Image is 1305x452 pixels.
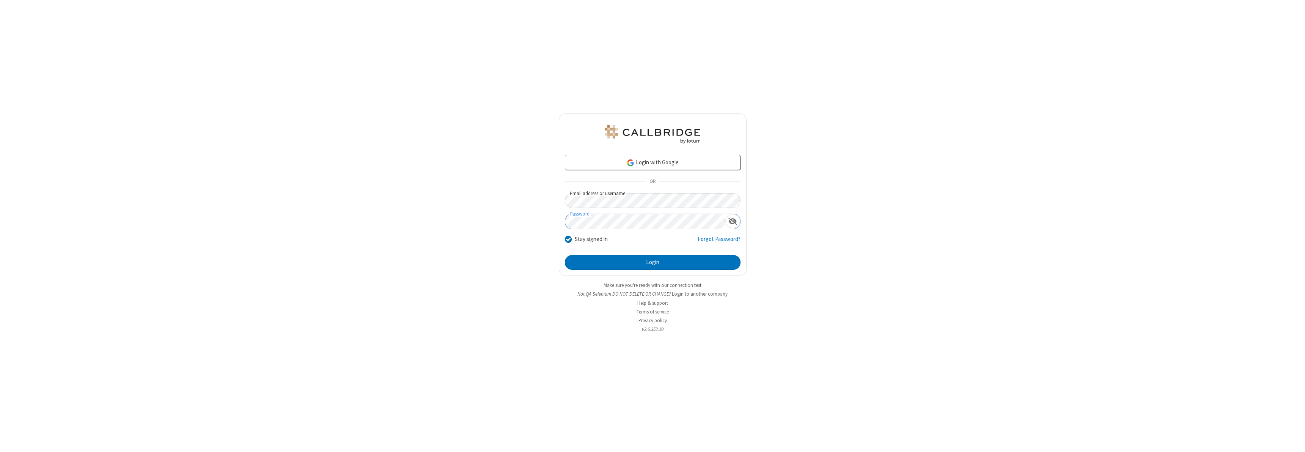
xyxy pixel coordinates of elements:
[637,309,669,315] a: Terms of service
[565,214,725,229] input: Password
[559,290,747,298] li: Not QA Selenium DO NOT DELETE OR CHANGE?
[559,326,747,333] li: v2.6.352.10
[698,235,741,249] a: Forgot Password?
[646,176,659,187] span: OR
[565,155,741,170] a: Login with Google
[638,317,667,324] a: Privacy policy
[603,125,702,143] img: QA Selenium DO NOT DELETE OR CHANGE
[604,282,701,288] a: Make sure you're ready with our connection test
[672,290,728,298] button: Login to another company
[565,255,741,270] button: Login
[565,193,741,208] input: Email address or username
[575,235,608,244] label: Stay signed in
[626,159,635,167] img: google-icon.png
[725,214,740,228] div: Show password
[1286,432,1299,447] iframe: Chat
[637,300,668,306] a: Help & support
